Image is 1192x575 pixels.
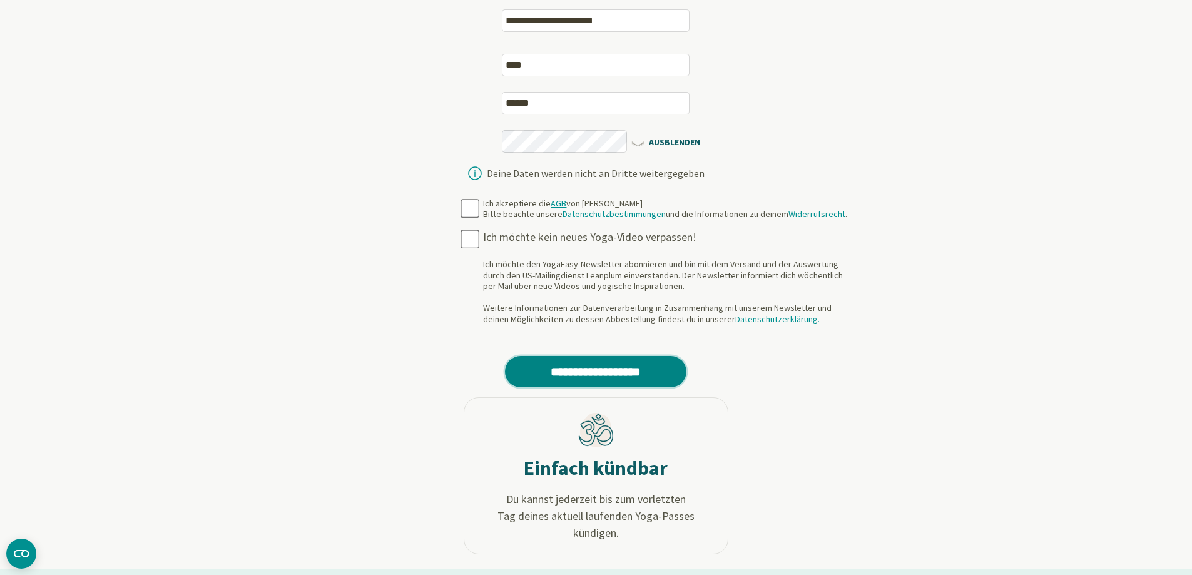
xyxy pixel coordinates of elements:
a: Datenschutzbestimmungen [563,208,666,220]
span: Du kannst jederzeit bis zum vorletzten Tag deines aktuell laufenden Yoga-Passes kündigen. [477,491,715,541]
a: Datenschutzerklärung. [735,313,820,325]
div: Ich möchte den YogaEasy-Newsletter abonnieren und bin mit dem Versand und der Auswertung durch de... [483,259,853,325]
h2: Einfach kündbar [524,455,668,481]
button: CMP-Widget öffnen [6,539,36,569]
div: Ich akzeptiere die von [PERSON_NAME] Bitte beachte unsere und die Informationen zu deinem . [483,198,847,220]
div: Ich möchte kein neues Yoga-Video verpassen! [483,230,853,245]
a: Widerrufsrecht [788,208,845,220]
span: AUSBLENDEN [630,133,702,149]
a: AGB [551,198,566,209]
div: Deine Daten werden nicht an Dritte weitergegeben [487,168,705,178]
